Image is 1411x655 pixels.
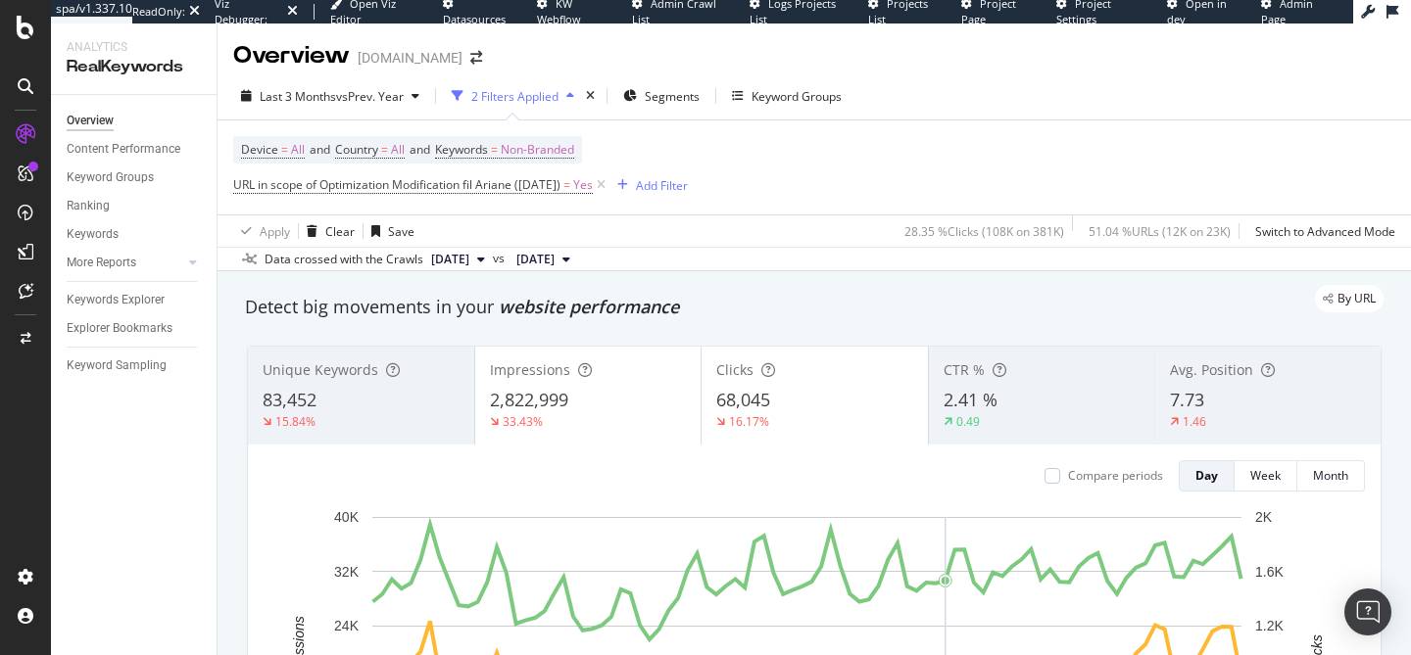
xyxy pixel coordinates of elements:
button: Month [1297,460,1365,491]
a: Keyword Sampling [67,355,203,376]
span: Unique Keywords [263,360,378,379]
text: 24K [334,618,360,633]
span: Clicks [716,360,754,379]
span: = [381,141,388,158]
div: Ranking [67,196,110,216]
span: 2,822,999 [490,388,568,411]
span: Impressions [490,360,570,379]
div: Keywords [67,224,119,245]
div: arrow-right-arrow-left [470,51,482,65]
text: 1.2K [1255,618,1284,633]
div: Week [1250,467,1281,484]
button: [DATE] [423,248,493,271]
div: Compare periods [1068,467,1163,484]
div: More Reports [67,253,136,273]
span: Device [241,141,278,158]
span: 2025 Aug. 25th [431,251,469,268]
div: 33.43% [503,413,543,430]
a: Explorer Bookmarks [67,318,203,339]
button: Last 3 MonthsvsPrev. Year [233,80,427,112]
span: = [563,176,570,193]
button: Switch to Advanced Mode [1247,215,1395,247]
text: 2K [1255,509,1273,525]
span: URL in scope of Optimization Modification fil Ariane ([DATE]) [233,176,560,193]
div: Apply [260,223,290,240]
div: 1.46 [1183,413,1206,430]
button: Apply [233,215,290,247]
div: Month [1313,467,1348,484]
div: Analytics [67,39,201,56]
div: Day [1195,467,1218,484]
a: Content Performance [67,139,203,160]
div: Explorer Bookmarks [67,318,172,339]
div: Save [388,223,414,240]
span: Non-Branded [501,136,574,164]
span: vs Prev. Year [336,88,404,105]
div: 28.35 % Clicks ( 108K on 381K ) [904,223,1064,240]
a: Keywords [67,224,203,245]
div: Overview [233,39,350,72]
span: 2.41 % [944,388,997,411]
button: Clear [299,215,355,247]
a: More Reports [67,253,183,273]
button: [DATE] [509,248,578,271]
button: Day [1179,460,1235,491]
text: 32K [334,564,360,580]
div: Content Performance [67,139,180,160]
div: Add Filter [636,177,688,194]
button: 2 Filters Applied [444,80,582,112]
span: 7.73 [1170,388,1204,411]
div: Keywords Explorer [67,290,165,310]
span: Keywords [435,141,488,158]
span: and [410,141,430,158]
button: Add Filter [609,173,688,197]
span: Last 3 Months [260,88,336,105]
span: and [310,141,330,158]
div: Keyword Groups [752,88,842,105]
button: Keyword Groups [724,80,850,112]
span: Segments [645,88,700,105]
span: CTR % [944,360,985,379]
div: Keyword Groups [67,167,154,188]
div: RealKeywords [67,56,201,78]
div: [DOMAIN_NAME] [358,48,462,68]
span: = [491,141,498,158]
span: 2024 Dec. 5th [516,251,555,268]
div: Data crossed with the Crawls [265,251,423,268]
div: 16.17% [729,413,769,430]
a: Keyword Groups [67,167,203,188]
span: Yes [573,171,593,199]
span: Datasources [443,12,506,26]
span: By URL [1338,293,1376,304]
div: Clear [325,223,355,240]
div: Open Intercom Messenger [1344,588,1391,635]
a: Overview [67,111,203,131]
span: = [281,141,288,158]
div: 51.04 % URLs ( 12K on 23K ) [1089,223,1231,240]
div: Overview [67,111,114,131]
span: All [291,136,305,164]
div: 2 Filters Applied [471,88,559,105]
div: 0.49 [956,413,980,430]
text: 1.6K [1255,564,1284,580]
div: ReadOnly: [132,4,185,20]
a: Keywords Explorer [67,290,203,310]
button: Save [364,215,414,247]
div: legacy label [1315,285,1384,312]
span: Avg. Position [1170,360,1253,379]
a: Ranking [67,196,203,216]
span: All [391,136,405,164]
div: Keyword Sampling [67,355,167,376]
span: vs [493,250,509,267]
div: times [582,86,599,106]
span: Country [335,141,378,158]
button: Segments [615,80,707,112]
button: Week [1235,460,1297,491]
div: 15.84% [275,413,316,430]
span: 68,045 [716,388,770,411]
span: 83,452 [263,388,316,411]
text: 40K [334,509,360,525]
div: Switch to Advanced Mode [1255,223,1395,240]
